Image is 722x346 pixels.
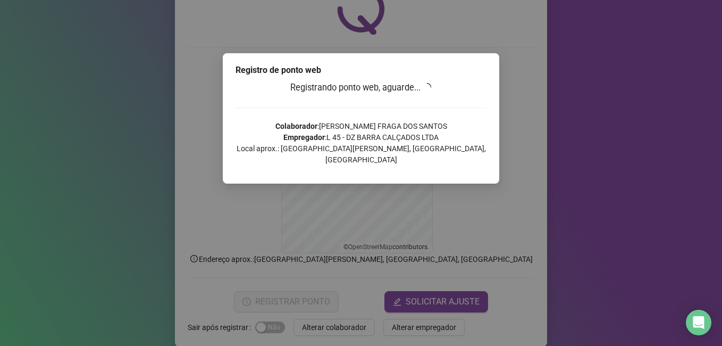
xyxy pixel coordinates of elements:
[236,81,486,95] h3: Registrando ponto web, aguarde...
[423,83,431,92] span: loading
[275,122,317,130] strong: Colaborador
[283,133,325,142] strong: Empregador
[236,64,486,77] div: Registro de ponto web
[236,121,486,166] p: : [PERSON_NAME] FRAGA DOS SANTOS : L 45 - DZ BARRA CALÇADOS LTDA Local aprox.: [GEOGRAPHIC_DATA][...
[686,310,711,335] div: Open Intercom Messenger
